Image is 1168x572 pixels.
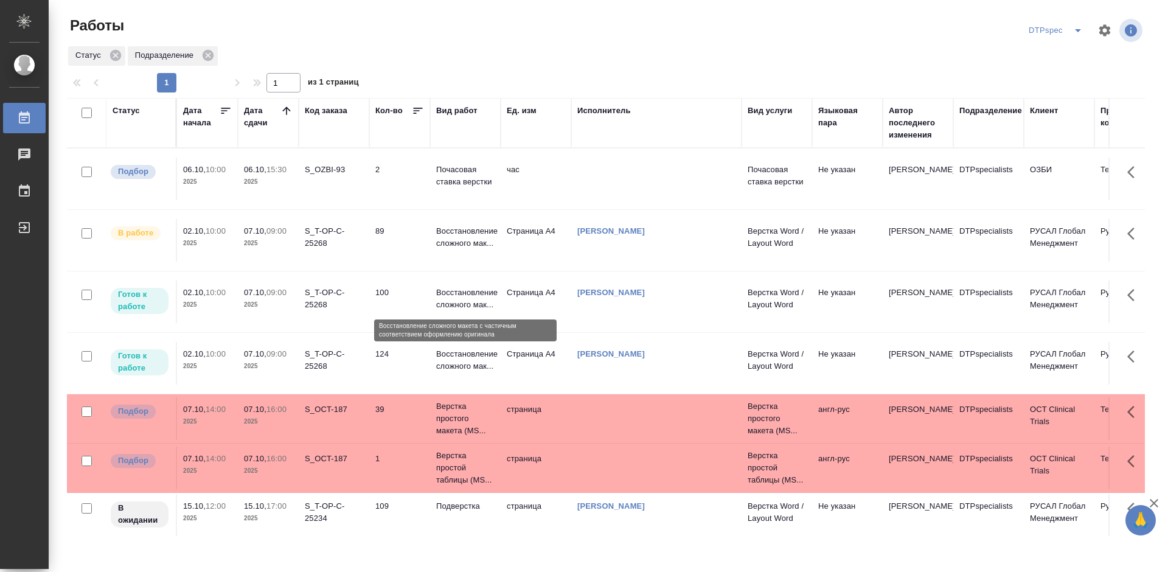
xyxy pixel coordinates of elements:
[206,165,226,174] p: 10:00
[436,105,478,117] div: Вид работ
[577,349,645,358] a: [PERSON_NAME]
[577,226,645,235] a: [PERSON_NAME]
[436,450,495,486] p: Верстка простой таблицы (MS...
[109,500,170,529] div: Исполнитель назначен, приступать к работе пока рано
[244,416,293,428] p: 2025
[812,281,883,323] td: Не указан
[1090,16,1119,45] span: Настроить таблицу
[1030,225,1088,249] p: РУСАЛ Глобал Менеджмент
[1125,505,1156,535] button: 🙏
[369,219,430,262] td: 89
[436,287,495,311] p: Восстановление сложного мак...
[1100,105,1159,129] div: Проектная команда
[305,164,363,176] div: S_OZBI-93
[818,105,877,129] div: Языковая пара
[266,165,287,174] p: 15:30
[748,500,806,525] p: Верстка Word / Layout Word
[244,176,293,188] p: 2025
[68,46,125,66] div: Статус
[109,287,170,315] div: Исполнитель может приступить к работе
[889,105,947,141] div: Автор последнего изменения
[436,500,495,512] p: Подверстка
[266,349,287,358] p: 09:00
[244,349,266,358] p: 07.10,
[183,512,232,525] p: 2025
[812,397,883,440] td: англ-рус
[183,405,206,414] p: 07.10,
[244,360,293,372] p: 2025
[812,342,883,385] td: Не указан
[305,453,363,465] div: S_OCT-187
[883,281,953,323] td: [PERSON_NAME]
[959,105,1022,117] div: Подразделение
[883,494,953,537] td: [PERSON_NAME]
[135,49,198,61] p: Подразделение
[953,397,1024,440] td: DTPspecialists
[369,158,430,200] td: 2
[305,225,363,249] div: S_T-OP-C-25268
[1030,348,1088,372] p: РУСАЛ Глобал Менеджмент
[1094,281,1165,323] td: Русал
[748,287,806,311] p: Верстка Word / Layout Word
[118,405,148,417] p: Подбор
[1094,447,1165,489] td: Технический
[118,166,148,178] p: Подбор
[812,158,883,200] td: Не указан
[577,288,645,297] a: [PERSON_NAME]
[1094,342,1165,385] td: Русал
[748,105,793,117] div: Вид услуги
[748,400,806,437] p: Верстка простого макета (MS...
[883,397,953,440] td: [PERSON_NAME]
[1120,447,1149,476] button: Здесь прячутся важные кнопки
[501,219,571,262] td: Страница А4
[128,46,218,66] div: Подразделение
[183,501,206,511] p: 15.10,
[883,342,953,385] td: [PERSON_NAME]
[748,348,806,372] p: Верстка Word / Layout Word
[206,454,226,463] p: 14:00
[266,226,287,235] p: 09:00
[305,403,363,416] div: S_OCT-187
[183,299,232,311] p: 2025
[109,348,170,377] div: Исполнитель может приступить к работе
[436,225,495,249] p: Восстановление сложного мак...
[1030,403,1088,428] p: OCT Clinical Trials
[109,453,170,469] div: Можно подбирать исполнителей
[266,501,287,511] p: 17:00
[244,405,266,414] p: 07.10,
[305,348,363,372] div: S_T-OP-C-25268
[244,165,266,174] p: 06.10,
[577,501,645,511] a: [PERSON_NAME]
[308,75,359,92] span: из 1 страниц
[812,494,883,537] td: Не указан
[369,342,430,385] td: 124
[1094,219,1165,262] td: Русал
[118,227,153,239] p: В работе
[109,164,170,180] div: Можно подбирать исполнителей
[183,288,206,297] p: 02.10,
[206,288,226,297] p: 10:00
[577,105,631,117] div: Исполнитель
[244,512,293,525] p: 2025
[501,281,571,323] td: Страница А4
[1120,397,1149,427] button: Здесь прячутся важные кнопки
[244,226,266,235] p: 07.10,
[501,397,571,440] td: страница
[183,237,232,249] p: 2025
[244,501,266,511] p: 15.10,
[436,348,495,372] p: Восстановление сложного мак...
[812,219,883,262] td: Не указан
[953,342,1024,385] td: DTPspecialists
[118,502,161,526] p: В ожидании
[501,447,571,489] td: страница
[1094,158,1165,200] td: Технический
[436,400,495,437] p: Верстка простого макета (MS...
[1030,500,1088,525] p: РУСАЛ Глобал Менеджмент
[953,219,1024,262] td: DTPspecialists
[183,349,206,358] p: 02.10,
[369,397,430,440] td: 39
[1120,494,1149,523] button: Здесь прячутся важные кнопки
[953,447,1024,489] td: DTPspecialists
[109,403,170,420] div: Можно подбирать исполнителей
[183,360,232,372] p: 2025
